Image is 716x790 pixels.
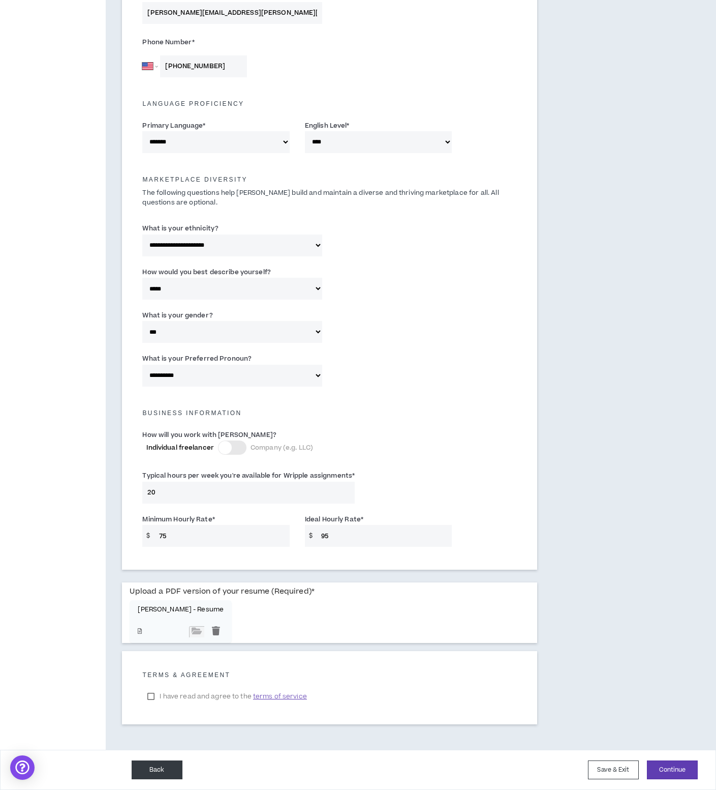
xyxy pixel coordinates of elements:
label: How would you best describe yourself? [142,264,270,280]
label: I have read and agree to the [142,689,312,704]
p: [PERSON_NAME] - Resume [138,606,224,613]
button: Save & Exit [588,760,639,779]
label: Ideal Hourly Rate [305,511,363,528]
div: Open Intercom Messenger [10,755,35,780]
span: terms of service [253,691,307,701]
h5: Marketplace Diversity [135,176,524,183]
h5: Terms & Agreement [142,671,517,679]
label: Typical hours per week you're available for Wripple assignments [142,467,355,484]
label: What is your Preferred Pronoun? [142,350,252,367]
input: Enter Email [142,2,322,24]
label: Upload a PDF version of your resume (Required) [130,582,315,600]
label: What is your gender? [142,307,212,324]
button: Back [132,760,182,779]
label: English Level [305,118,350,134]
label: Minimum Hourly Rate [142,511,214,528]
label: Primary Language [142,118,205,134]
span: Company (e.g. LLC) [251,443,313,452]
p: The following questions help [PERSON_NAME] build and maintain a diverse and thriving marketplace ... [135,188,524,208]
h5: Business Information [135,409,524,417]
label: What is your ethnicity? [142,220,219,237]
input: Ex $75 [154,525,290,547]
button: Continue [647,760,698,779]
span: Individual freelancer [146,443,214,452]
span: $ [305,525,317,547]
input: Ex $90 [316,525,452,547]
h5: Language Proficiency [135,100,524,107]
span: $ [142,525,154,547]
label: How will you work with [PERSON_NAME]? [142,427,276,443]
label: Phone Number [142,34,322,50]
